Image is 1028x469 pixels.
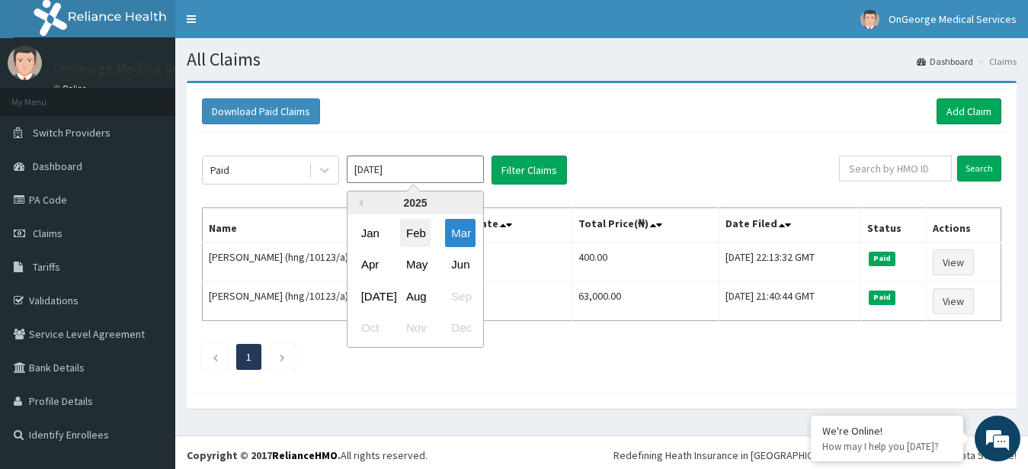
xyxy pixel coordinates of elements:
[613,448,1017,463] div: Redefining Heath Insurance in [GEOGRAPHIC_DATA] using Telemedicine and Data Science!
[445,219,476,247] div: Choose March 2025
[839,156,952,181] input: Search by HMO ID
[202,98,320,124] button: Download Paid Claims
[355,251,386,279] div: Choose April 2025
[347,217,483,344] div: month 2025-03
[53,83,90,94] a: Online
[8,310,290,363] textarea: Type your message and hit 'Enter'
[889,12,1017,26] span: OnGeorge Medical Services
[187,448,341,462] strong: Copyright © 2017 .
[572,282,719,321] td: 63,000.00
[347,156,484,183] input: Select Month and Year
[400,219,431,247] div: Choose February 2025
[33,260,60,274] span: Tariffs
[203,208,414,243] th: Name
[937,98,1001,124] a: Add Claim
[860,10,879,29] img: User Image
[33,226,62,240] span: Claims
[279,350,286,364] a: Next page
[187,50,1017,69] h1: All Claims
[400,251,431,279] div: Choose May 2025
[355,199,363,207] button: Previous Year
[933,249,974,275] a: View
[492,156,567,185] button: Filter Claims
[33,126,110,140] span: Switch Providers
[822,440,952,453] p: How may I help you today?
[355,282,386,310] div: Choose July 2025
[400,282,431,310] div: Choose August 2025
[347,191,483,214] div: 2025
[719,243,860,282] td: [DATE] 22:13:32 GMT
[272,448,338,462] a: RelianceHMO
[355,219,386,247] div: Choose January 2025
[869,252,896,265] span: Paid
[28,76,62,114] img: d_794563401_company_1708531726252_794563401
[822,424,952,438] div: We're Online!
[957,156,1001,181] input: Search
[445,251,476,279] div: Choose June 2025
[246,350,251,364] a: Page 1 is your current page
[860,208,926,243] th: Status
[203,243,414,282] td: [PERSON_NAME] (hng/10123/a)
[33,159,82,173] span: Dashboard
[88,139,210,293] span: We're online!
[926,208,1001,243] th: Actions
[975,55,1017,68] li: Claims
[53,62,215,75] p: OnGeorge Medical Services
[917,55,973,68] a: Dashboard
[572,208,719,243] th: Total Price(₦)
[933,288,974,314] a: View
[869,291,896,304] span: Paid
[250,8,287,44] div: Minimize live chat window
[79,85,256,105] div: Chat with us now
[719,282,860,321] td: [DATE] 21:40:44 GMT
[572,243,719,282] td: 400.00
[719,208,860,243] th: Date Filed
[8,46,42,80] img: User Image
[203,282,414,321] td: [PERSON_NAME] (hng/10123/a)
[210,162,229,178] div: Paid
[212,350,219,364] a: Previous page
